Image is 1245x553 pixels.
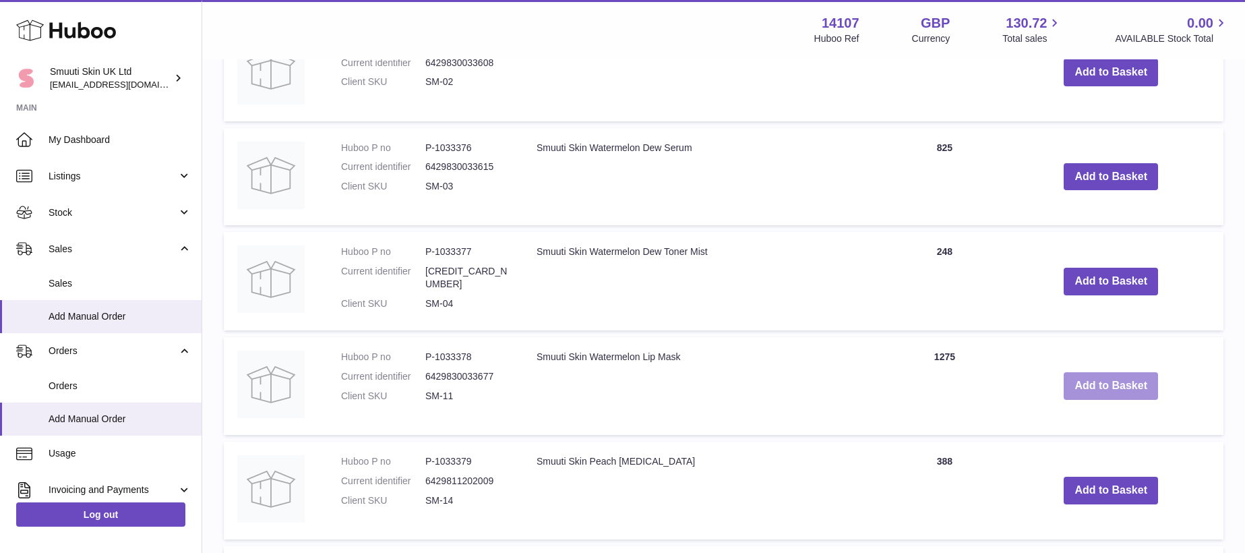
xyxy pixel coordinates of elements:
span: Usage [49,447,191,460]
dt: Huboo P no [341,351,425,363]
button: Add to Basket [1064,163,1158,191]
span: Add Manual Order [49,413,191,426]
a: Log out [16,502,185,527]
span: Invoicing and Payments [49,484,177,496]
td: Smuuti Skin Peach [MEDICAL_DATA] [523,442,890,540]
img: Smuuti Skin Watermelon Lip Mask [237,351,305,418]
span: Orders [49,345,177,357]
dt: Client SKU [341,390,425,403]
button: Add to Basket [1064,372,1158,400]
dt: Client SKU [341,297,425,310]
button: Add to Basket [1064,477,1158,504]
span: AVAILABLE Stock Total [1115,32,1229,45]
dd: P-1033378 [425,351,510,363]
td: Smuuti Skin Watermelon Sorbet Balm [523,24,890,121]
dt: Huboo P no [341,142,425,154]
img: tomi@beautyko.fi [16,68,36,88]
dd: 6429830033615 [425,161,510,173]
dd: SM-03 [425,180,510,193]
a: 130.72 Total sales [1002,14,1062,45]
img: Smuuti Skin Watermelon Dew Serum [237,142,305,209]
td: 388 [890,442,998,540]
dd: SM-14 [425,494,510,507]
dt: Client SKU [341,76,425,88]
span: My Dashboard [49,134,191,146]
dt: Current identifier [341,475,425,488]
dt: Current identifier [341,370,425,383]
dd: 6429830033677 [425,370,510,383]
span: Orders [49,380,191,392]
span: Stock [49,206,177,219]
div: Huboo Ref [814,32,859,45]
img: Smuuti Skin Watermelon Dew Toner Mist [237,245,305,313]
span: 130.72 [1006,14,1047,32]
span: 0.00 [1187,14,1213,32]
dd: 6429811202009 [425,475,510,488]
div: Smuuti Skin UK Ltd [50,65,171,91]
dd: P-1033377 [425,245,510,258]
span: Add Manual Order [49,310,191,323]
dt: Huboo P no [341,455,425,468]
td: Smuuti Skin Watermelon Lip Mask [523,337,890,435]
td: Smuuti Skin Watermelon Dew Toner Mist [523,232,890,330]
dt: Current identifier [341,265,425,291]
dt: Current identifier [341,161,425,173]
span: Total sales [1002,32,1062,45]
button: Add to Basket [1064,59,1158,86]
img: Smuuti Skin Peach Barrier Cream [237,455,305,523]
dt: Current identifier [341,57,425,69]
strong: GBP [921,14,950,32]
span: Sales [49,243,177,256]
a: 0.00 AVAILABLE Stock Total [1115,14,1229,45]
dd: P-1033376 [425,142,510,154]
dt: Client SKU [341,180,425,193]
dd: SM-11 [425,390,510,403]
div: Currency [912,32,950,45]
td: 921 [890,24,998,121]
dd: 6429830033608 [425,57,510,69]
dd: SM-02 [425,76,510,88]
dd: [CREDIT_CARD_NUMBER] [425,265,510,291]
dd: P-1033379 [425,455,510,468]
dt: Client SKU [341,494,425,507]
td: 1275 [890,337,998,435]
span: [EMAIL_ADDRESS][DOMAIN_NAME] [50,79,198,90]
button: Add to Basket [1064,268,1158,295]
td: 248 [890,232,998,330]
strong: 14107 [822,14,859,32]
dd: SM-04 [425,297,510,310]
span: Listings [49,170,177,183]
td: 825 [890,128,998,226]
span: Sales [49,277,191,290]
dt: Huboo P no [341,245,425,258]
img: Smuuti Skin Watermelon Sorbet Balm [237,37,305,105]
td: Smuuti Skin Watermelon Dew Serum [523,128,890,226]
